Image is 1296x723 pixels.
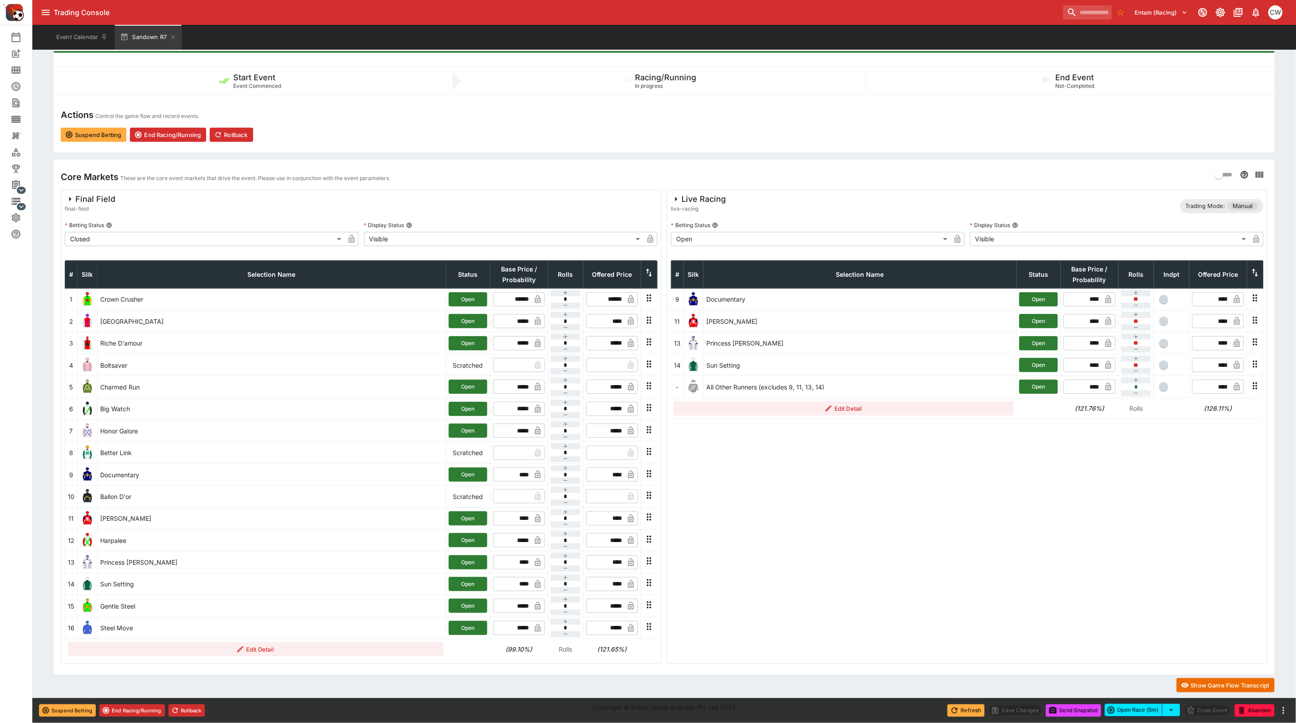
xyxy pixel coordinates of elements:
[61,171,118,183] h4: Core Markets
[1213,4,1229,20] button: Toggle light/dark mode
[80,599,94,613] img: runner 15
[98,529,446,551] td: Harpalee
[1192,404,1245,413] h6: (126.11%)
[80,577,94,591] img: runner 14
[98,595,446,617] td: Gentle Steel
[11,212,35,223] div: System Settings
[98,464,446,485] td: Documentary
[1230,4,1246,20] button: Documentation
[449,533,487,547] button: Open
[98,617,446,639] td: Steel Move
[449,292,487,306] button: Open
[98,332,446,354] td: Riche D'amour
[1278,705,1289,716] button: more
[65,529,78,551] td: 12
[671,204,726,213] span: live-racing
[65,332,78,354] td: 3
[233,83,281,89] span: Event Commenced
[686,380,701,394] img: blank-silk.png
[449,336,487,350] button: Open
[80,555,94,570] img: runner 13
[671,260,684,288] th: #
[80,621,94,635] img: runner 16
[1064,404,1116,413] h6: (121.76%)
[80,292,94,306] img: runner 1
[449,511,487,526] button: Open
[364,221,404,229] p: Display Status
[98,354,446,376] td: Boltsaver
[446,260,490,288] th: Status
[98,288,446,310] td: Crown Crusher
[11,147,35,157] div: Categories
[1019,380,1058,394] button: Open
[98,507,446,529] td: [PERSON_NAME]
[1046,704,1101,717] button: Send Snapshot
[65,204,115,213] span: final-field
[65,464,78,485] td: 9
[130,128,206,142] button: End Racing/Running
[1061,260,1119,288] th: Base Price / Probability
[98,398,446,420] td: Big Watch
[68,642,443,656] button: Edit Detail
[80,533,94,547] img: runner 12
[1114,5,1128,20] button: No Bookmarks
[65,354,78,376] td: 4
[686,314,701,328] img: runner 11
[98,442,446,464] td: Better Link
[671,288,684,310] td: 9
[671,332,684,354] td: 13
[1190,260,1247,288] th: Offered Price
[1105,704,1163,716] button: Open Race (5m)
[65,232,345,246] div: Closed
[61,128,126,142] button: Suspend Betting
[80,314,94,328] img: runner 2
[449,492,487,501] p: Scratched
[671,194,726,204] div: Live Racing
[1195,4,1211,20] button: Connected to PK
[449,555,487,570] button: Open
[11,163,35,174] div: Tournaments
[1012,222,1018,228] button: Display Status
[65,595,78,617] td: 15
[674,401,1014,416] button: Edit Detail
[11,81,35,92] div: Futures
[65,573,78,595] td: 14
[98,420,446,442] td: Honor Galore
[95,112,199,121] p: Control the game flow and record events.
[1266,3,1285,22] button: Christopher Winter
[704,332,1017,354] td: Princess [PERSON_NAME]
[11,32,35,43] div: Event Calendar
[704,260,1017,288] th: Selection Name
[11,196,35,207] div: Infrastructure
[671,310,684,332] td: 11
[1177,678,1275,692] button: Show Game Flow Transcript
[106,222,112,228] button: Betting Status
[11,180,35,190] div: Management
[98,551,446,573] td: Princess [PERSON_NAME]
[583,260,641,288] th: Offered Price
[80,446,94,460] img: runner 8
[970,221,1010,229] p: Display Status
[1019,336,1058,350] button: Open
[704,310,1017,332] td: [PERSON_NAME]
[551,644,581,654] p: Rolls
[1105,704,1180,716] div: split button
[65,442,78,464] td: 8
[1235,704,1275,717] button: Abandon
[11,229,35,240] div: Help & Support
[449,424,487,438] button: Open
[65,221,104,229] p: Betting Status
[635,83,663,89] span: In progress
[80,468,94,482] img: runner 9
[65,398,78,420] td: 6
[449,314,487,328] button: Open
[80,489,94,503] img: runner 10
[210,128,253,142] button: Rollback
[449,402,487,416] button: Open
[65,617,78,639] td: 16
[686,336,701,350] img: runner 13
[39,704,96,717] button: Suspend Betting
[1019,358,1058,372] button: Open
[712,222,718,228] button: Betting Status
[98,310,446,332] td: [GEOGRAPHIC_DATA]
